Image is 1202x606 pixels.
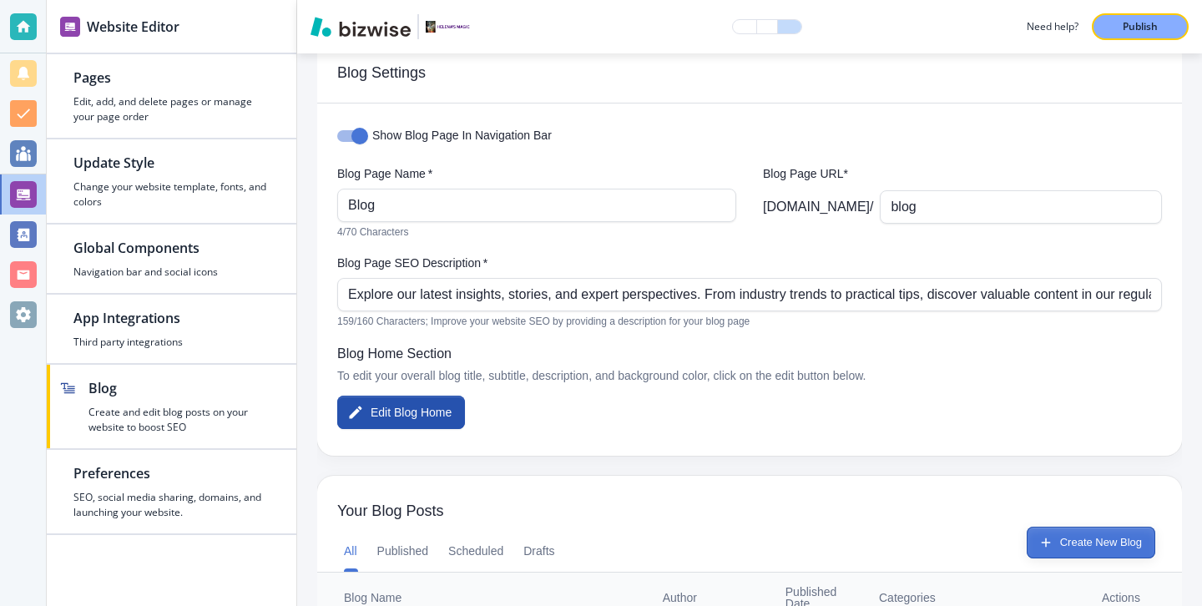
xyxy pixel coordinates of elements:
[337,314,1150,331] p: 159/160 Characters; Improve your website SEO by providing a description for your blog page
[344,532,357,572] button: All
[448,532,503,572] button: Scheduled
[47,365,296,448] button: BlogCreate and edit blog posts on your website to boost SEO
[73,179,270,210] h4: Change your website template, fonts, and colors
[88,378,270,398] h2: Blog
[1027,527,1155,558] button: Create New Blog
[73,238,270,258] h2: Global Components
[60,17,80,37] img: editor icon
[337,502,1162,521] span: Your Blog Posts
[337,225,725,241] p: 4/70 Characters
[73,463,270,483] h2: Preferences
[73,94,270,124] h4: Edit, add, and delete pages or manage your page order
[1092,13,1189,40] button: Publish
[337,344,1162,364] p: Blog Home Section
[73,308,270,328] h2: App Integrations
[523,532,554,572] button: Drafts
[337,255,1162,271] label: Blog Page SEO Description
[87,17,179,37] h2: Website Editor
[47,54,296,138] button: PagesEdit, add, and delete pages or manage your page order
[337,367,1162,386] p: To edit your overall blog title, subtitle, description, and background color, click on the edit b...
[311,17,411,37] img: Bizwise Logo
[47,295,296,363] button: App IntegrationsThird party integrations
[337,396,465,429] button: Edit Blog Home
[73,265,270,280] h4: Navigation bar and social icons
[337,64,1162,83] span: Blog Settings
[372,127,552,145] span: Show Blog Page In Navigation Bar
[1027,19,1078,34] h3: Need help?
[763,165,1162,184] p: Blog Page URL*
[377,532,429,572] button: Published
[73,68,270,88] h2: Pages
[1123,19,1158,34] p: Publish
[47,450,296,533] button: PreferencesSEO, social media sharing, domains, and launching your website.
[73,490,270,520] h4: SEO, social media sharing, domains, and launching your website.
[47,225,296,293] button: Global ComponentsNavigation bar and social icons
[763,197,873,217] p: [DOMAIN_NAME] /
[47,139,296,223] button: Update StyleChange your website template, fonts, and colors
[337,165,736,182] label: Blog Page Name
[73,335,270,350] h4: Third party integrations
[344,592,636,603] div: Blog Name
[73,153,270,173] h2: Update Style
[88,405,270,435] h4: Create and edit blog posts on your website to boost SEO
[426,21,471,33] img: Your Logo
[1102,592,1169,603] div: Actions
